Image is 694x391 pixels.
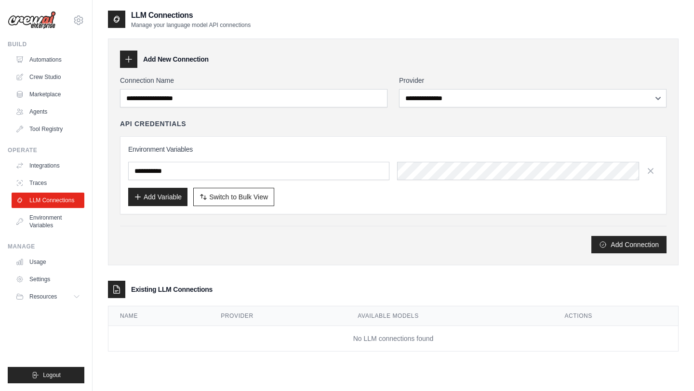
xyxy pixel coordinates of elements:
[553,306,678,326] th: Actions
[128,188,187,206] button: Add Variable
[12,87,84,102] a: Marketplace
[12,210,84,233] a: Environment Variables
[43,371,61,379] span: Logout
[591,236,667,253] button: Add Connection
[12,69,84,85] a: Crew Studio
[8,243,84,250] div: Manage
[131,285,213,294] h3: Existing LLM Connections
[12,158,84,173] a: Integrations
[12,254,84,270] a: Usage
[29,293,57,300] span: Resources
[131,21,251,29] p: Manage your language model API connections
[12,175,84,191] a: Traces
[8,146,84,154] div: Operate
[12,289,84,304] button: Resources
[193,188,274,206] button: Switch to Bulk View
[12,121,84,137] a: Tool Registry
[209,306,346,326] th: Provider
[12,52,84,67] a: Automations
[131,10,251,21] h2: LLM Connections
[12,193,84,208] a: LLM Connections
[8,367,84,383] button: Logout
[209,192,268,202] span: Switch to Bulk View
[8,11,56,29] img: Logo
[128,144,658,154] h3: Environment Variables
[346,306,553,326] th: Available Models
[143,54,209,64] h3: Add New Connection
[120,76,387,85] label: Connection Name
[399,76,667,85] label: Provider
[12,104,84,119] a: Agents
[108,326,678,352] td: No LLM connections found
[108,306,209,326] th: Name
[8,40,84,48] div: Build
[120,119,186,129] h4: API Credentials
[12,272,84,287] a: Settings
